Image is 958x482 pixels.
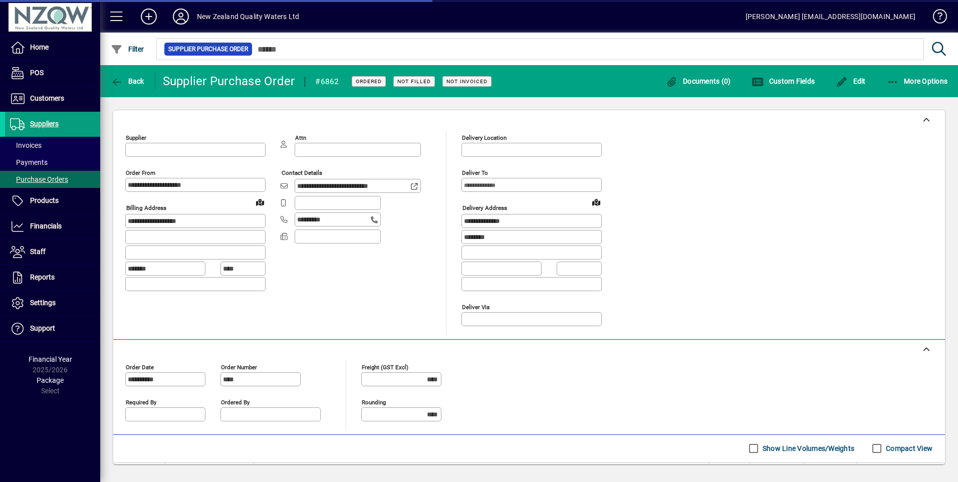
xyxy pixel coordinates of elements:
div: [PERSON_NAME] [EMAIL_ADDRESS][DOMAIN_NAME] [746,9,915,25]
span: Edit [836,77,866,85]
span: Staff [30,248,46,256]
mat-label: Order from [126,169,155,176]
span: Settings [30,299,56,307]
mat-label: Delivery Location [462,134,507,141]
span: Back [111,77,144,85]
mat-label: Ordered by [221,398,250,405]
div: #6862 [315,74,339,90]
button: Profile [165,8,197,26]
button: Back [108,72,147,90]
span: Products [30,196,59,204]
span: More Options [887,77,948,85]
span: Financials [30,222,62,230]
span: Payments [10,158,48,166]
div: New Zealand Quality Waters Ltd [197,9,299,25]
mat-label: Supplier [126,134,146,141]
mat-label: Deliver via [462,303,490,310]
a: Products [5,188,100,213]
a: Invoices [5,137,100,154]
span: Home [30,43,49,51]
span: Customers [30,94,64,102]
span: Custom Fields [752,77,815,85]
a: Payments [5,154,100,171]
mat-label: Required by [126,398,156,405]
app-page-header-button: Back [100,72,155,90]
span: Filter [111,45,144,53]
mat-label: Order number [221,363,257,370]
mat-label: Freight (GST excl) [362,363,408,370]
a: View on map [588,194,604,210]
a: POS [5,61,100,86]
a: Financials [5,214,100,239]
a: Settings [5,291,100,316]
span: Package [37,376,64,384]
a: Reports [5,265,100,290]
a: Support [5,316,100,341]
mat-label: Deliver To [462,169,488,176]
label: Compact View [884,443,932,453]
button: Filter [108,40,147,58]
span: Purchase Orders [10,175,68,183]
a: Staff [5,239,100,265]
span: POS [30,69,44,77]
span: Documents (0) [666,77,731,85]
label: Show Line Volumes/Weights [761,443,854,453]
span: Not Filled [397,78,431,85]
span: Invoices [10,141,42,149]
span: Ordered [356,78,382,85]
button: Edit [833,72,868,90]
span: Reports [30,273,55,281]
div: Supplier Purchase Order [163,73,295,89]
button: Custom Fields [749,72,817,90]
a: View on map [252,194,268,210]
button: More Options [884,72,950,90]
span: Supplier Purchase Order [168,44,248,54]
mat-label: Attn [295,134,306,141]
button: Documents (0) [663,72,734,90]
mat-label: Rounding [362,398,386,405]
span: Suppliers [30,120,59,128]
button: Add [133,8,165,26]
a: Home [5,35,100,60]
span: Support [30,324,55,332]
span: Financial Year [29,355,72,363]
mat-label: Order date [126,363,154,370]
a: Knowledge Base [925,2,945,35]
a: Purchase Orders [5,171,100,188]
span: Not Invoiced [446,78,488,85]
a: Customers [5,86,100,111]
